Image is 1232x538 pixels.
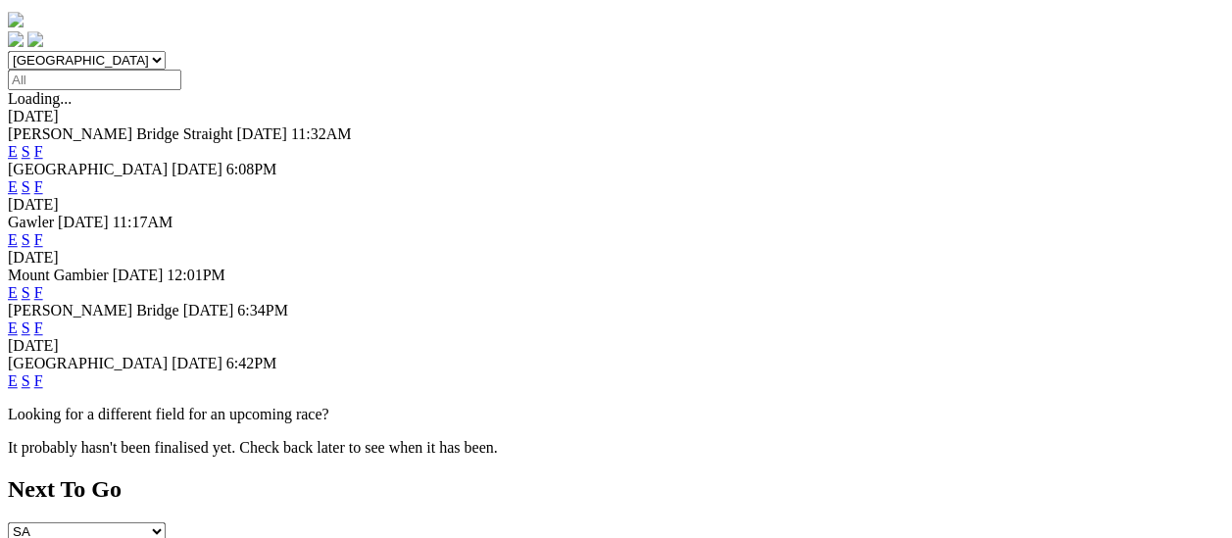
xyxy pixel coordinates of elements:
div: [DATE] [8,337,1224,355]
a: S [22,231,30,248]
a: E [8,319,18,336]
a: E [8,284,18,301]
input: Select date [8,70,181,90]
a: F [34,319,43,336]
span: Gawler [8,214,54,230]
span: [DATE] [183,302,234,318]
h2: Next To Go [8,476,1224,503]
span: 11:32AM [291,125,352,142]
span: 6:42PM [226,355,277,371]
a: F [34,178,43,195]
a: S [22,284,30,301]
span: [DATE] [236,125,287,142]
a: F [34,372,43,389]
p: Looking for a different field for an upcoming race? [8,406,1224,423]
a: F [34,143,43,160]
a: E [8,143,18,160]
span: Mount Gambier [8,267,109,283]
span: [DATE] [172,161,222,177]
a: S [22,143,30,160]
img: facebook.svg [8,31,24,47]
span: 12:01PM [167,267,225,283]
span: [GEOGRAPHIC_DATA] [8,355,168,371]
a: F [34,284,43,301]
img: twitter.svg [27,31,43,47]
span: [DATE] [113,267,164,283]
a: E [8,178,18,195]
div: [DATE] [8,196,1224,214]
div: [DATE] [8,108,1224,125]
a: S [22,178,30,195]
span: 6:34PM [237,302,288,318]
a: E [8,372,18,389]
span: 11:17AM [113,214,173,230]
span: [PERSON_NAME] Bridge [8,302,179,318]
span: [GEOGRAPHIC_DATA] [8,161,168,177]
div: [DATE] [8,249,1224,267]
a: S [22,319,30,336]
a: S [22,372,30,389]
img: logo-grsa-white.png [8,12,24,27]
span: [DATE] [58,214,109,230]
span: [DATE] [172,355,222,371]
partial: It probably hasn't been finalised yet. Check back later to see when it has been. [8,439,498,456]
span: Loading... [8,90,72,107]
span: [PERSON_NAME] Bridge Straight [8,125,232,142]
a: E [8,231,18,248]
span: 6:08PM [226,161,277,177]
a: F [34,231,43,248]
